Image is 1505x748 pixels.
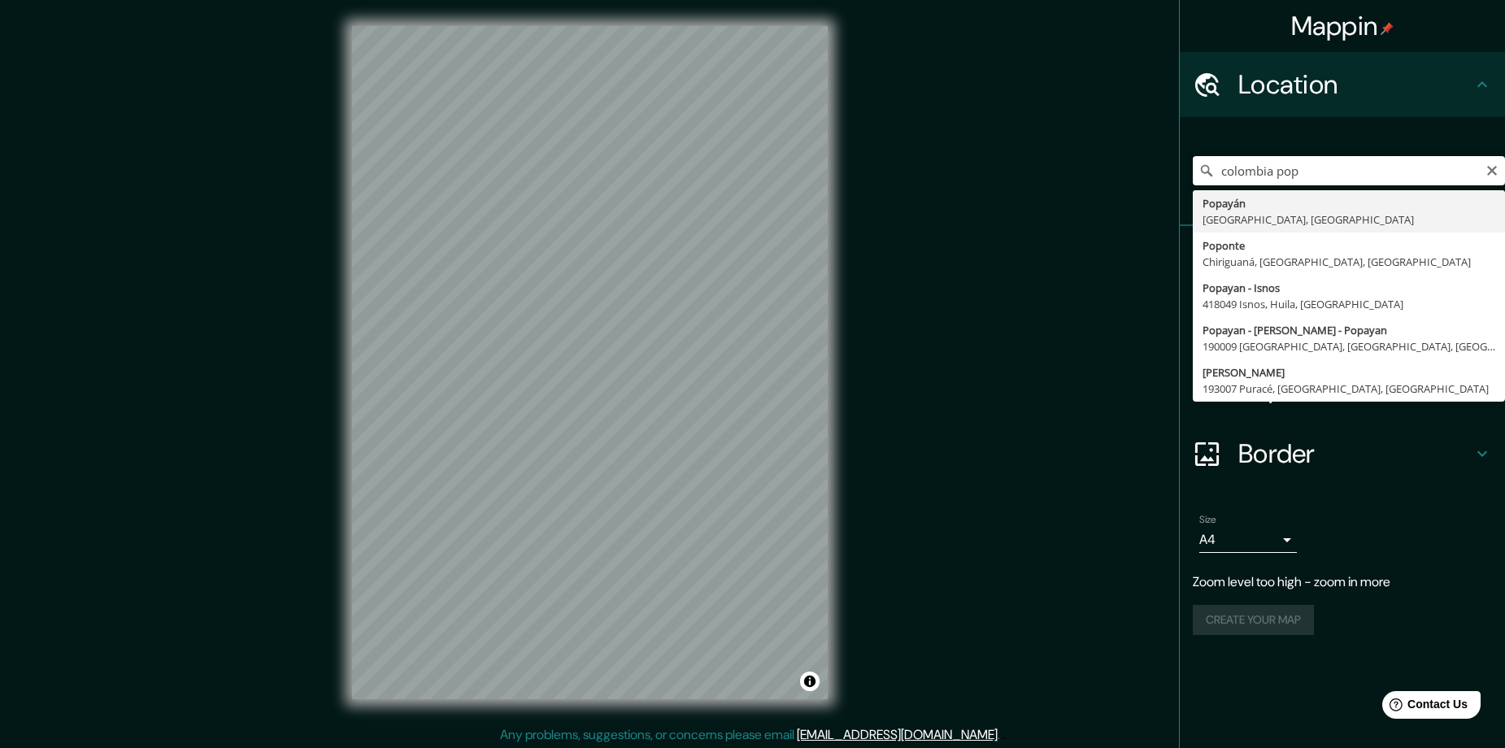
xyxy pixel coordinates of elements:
label: Size [1199,513,1216,527]
button: Clear [1485,162,1498,177]
iframe: Help widget launcher [1360,685,1487,730]
h4: Location [1238,68,1472,101]
canvas: Map [352,26,828,699]
h4: Border [1238,437,1472,470]
div: Popayán [1203,195,1495,211]
div: Chiriguaná, [GEOGRAPHIC_DATA], [GEOGRAPHIC_DATA] [1203,254,1495,270]
h4: Layout [1238,372,1472,405]
p: Zoom level too high - zoom in more [1193,572,1492,592]
div: [PERSON_NAME] [1203,364,1495,381]
img: pin-icon.png [1381,22,1394,35]
p: Any problems, suggestions, or concerns please email . [500,725,1000,745]
input: Pick your city or area [1193,156,1505,185]
div: Pins [1180,226,1505,291]
a: [EMAIL_ADDRESS][DOMAIN_NAME] [797,726,998,743]
div: . [1000,725,1003,745]
div: Layout [1180,356,1505,421]
div: Poponte [1203,237,1495,254]
div: Popayan - [PERSON_NAME] - Popayan [1203,322,1495,338]
div: Style [1180,291,1505,356]
div: 418049 Isnos, Huila, [GEOGRAPHIC_DATA] [1203,296,1495,312]
div: Popayan - Isnos [1203,280,1495,296]
div: 193007 Puracé, [GEOGRAPHIC_DATA], [GEOGRAPHIC_DATA] [1203,381,1495,397]
button: Toggle attribution [800,672,820,691]
div: A4 [1199,527,1297,553]
div: Border [1180,421,1505,486]
div: . [1003,725,1006,745]
div: [GEOGRAPHIC_DATA], [GEOGRAPHIC_DATA] [1203,211,1495,228]
h4: Mappin [1291,10,1394,42]
div: 190009 [GEOGRAPHIC_DATA], [GEOGRAPHIC_DATA], [GEOGRAPHIC_DATA] [1203,338,1495,354]
div: Location [1180,52,1505,117]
